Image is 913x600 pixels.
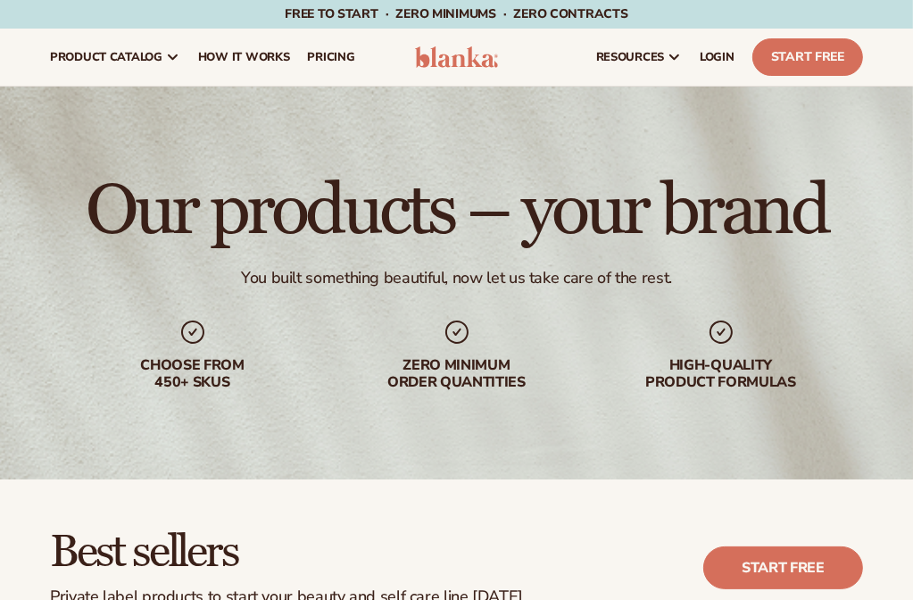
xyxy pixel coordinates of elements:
a: Start Free [752,38,863,76]
div: High-quality product formulas [607,357,835,391]
span: Free to start · ZERO minimums · ZERO contracts [285,5,627,22]
a: product catalog [41,29,189,86]
div: Choose from 450+ Skus [79,357,307,391]
a: LOGIN [691,29,743,86]
span: LOGIN [700,50,735,64]
a: pricing [298,29,363,86]
span: pricing [307,50,354,64]
span: How It Works [198,50,290,64]
span: resources [596,50,664,64]
a: resources [587,29,691,86]
div: Zero minimum order quantities [343,357,571,391]
a: How It Works [189,29,299,86]
h2: Best sellers [50,529,527,577]
img: logo [415,46,498,68]
a: Start free [703,546,863,589]
h1: Our products – your brand [86,175,827,246]
span: product catalog [50,50,162,64]
div: You built something beautiful, now let us take care of the rest. [241,268,672,288]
